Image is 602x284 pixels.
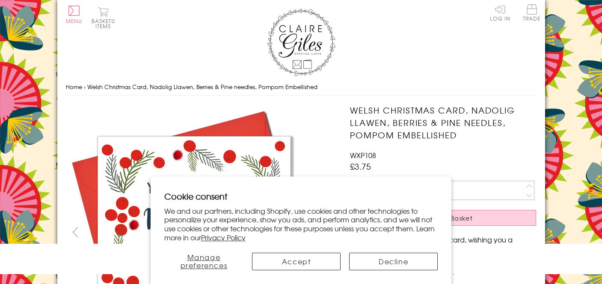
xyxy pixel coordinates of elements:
a: Trade [523,4,541,23]
span: Welsh Christmas Card, Nadolig Llawen, Berries & Pine needles, Pompom Embellished [87,83,317,91]
span: Manage preferences [181,252,228,270]
span: Trade [523,4,541,21]
span: £3.75 [350,160,371,172]
span: 0 items [95,17,115,30]
nav: breadcrumbs [66,78,537,96]
img: Claire Giles Greetings Cards [267,9,335,76]
a: Privacy Policy [201,232,246,242]
span: › [84,83,86,91]
h1: Welsh Christmas Card, Nadolig Llawen, Berries & Pine needles, Pompom Embellished [350,104,536,141]
a: Log In [490,4,510,21]
span: Menu [66,17,83,25]
p: We and our partners, including Shopify, use cookies and other technologies to personalize your ex... [164,206,438,242]
h2: Cookie consent [164,190,438,202]
span: WXP108 [350,150,376,160]
button: Menu [66,6,83,24]
a: Home [66,83,82,91]
button: Decline [349,253,438,270]
button: Basket0 items [92,7,115,29]
button: prev [66,222,85,242]
button: Manage preferences [164,253,243,270]
button: Accept [252,253,341,270]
